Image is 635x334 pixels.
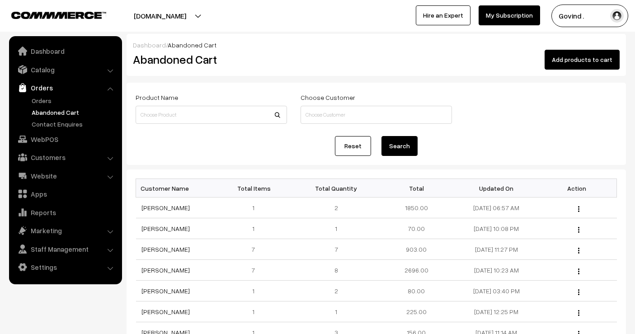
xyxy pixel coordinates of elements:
[11,149,119,165] a: Customers
[11,222,119,239] a: Marketing
[11,241,119,257] a: Staff Management
[456,301,536,322] td: [DATE] 12:25 PM
[141,308,190,315] a: [PERSON_NAME]
[141,225,190,232] a: [PERSON_NAME]
[301,106,452,124] input: Choose Customer
[216,281,296,301] td: 1
[376,281,456,301] td: 80.00
[479,5,540,25] a: My Subscription
[456,281,536,301] td: [DATE] 03:40 PM
[216,198,296,218] td: 1
[456,198,536,218] td: [DATE] 06:57 AM
[29,119,119,129] a: Contact Enquires
[456,260,536,281] td: [DATE] 10:23 AM
[296,260,376,281] td: 8
[136,93,178,102] label: Product Name
[610,9,624,23] img: user
[11,204,119,221] a: Reports
[551,5,628,27] button: Govind .
[381,136,418,156] button: Search
[136,106,287,124] input: Choose Product
[376,239,456,260] td: 903.00
[11,9,90,20] a: COMMMERCE
[102,5,218,27] button: [DOMAIN_NAME]
[545,50,620,70] button: Add products to cart
[11,131,119,147] a: WebPOS
[536,179,616,198] th: Action
[296,218,376,239] td: 1
[216,260,296,281] td: 7
[335,136,371,156] a: Reset
[296,179,376,198] th: Total Quantity
[376,198,456,218] td: 1850.00
[11,43,119,59] a: Dashboard
[578,268,579,274] img: Menu
[296,281,376,301] td: 2
[133,52,286,66] h2: Abandoned Cart
[376,260,456,281] td: 2696.00
[29,108,119,117] a: Abandoned Cart
[136,179,216,198] th: Customer Name
[578,227,579,233] img: Menu
[141,204,190,212] a: [PERSON_NAME]
[11,80,119,96] a: Orders
[296,301,376,322] td: 1
[216,218,296,239] td: 1
[578,206,579,212] img: Menu
[133,41,166,49] a: Dashboard
[376,179,456,198] th: Total
[578,248,579,254] img: Menu
[216,179,296,198] th: Total Items
[11,186,119,202] a: Apps
[376,218,456,239] td: 70.00
[216,301,296,322] td: 1
[11,61,119,78] a: Catalog
[416,5,470,25] a: Hire an Expert
[578,310,579,316] img: Menu
[141,266,190,274] a: [PERSON_NAME]
[456,218,536,239] td: [DATE] 10:08 PM
[578,289,579,295] img: Menu
[296,239,376,260] td: 7
[296,198,376,218] td: 2
[141,287,190,295] a: [PERSON_NAME]
[301,93,355,102] label: Choose Customer
[168,41,216,49] span: Abandoned Cart
[11,12,106,19] img: COMMMERCE
[456,239,536,260] td: [DATE] 11:27 PM
[456,179,536,198] th: Updated On
[11,259,119,275] a: Settings
[141,245,190,253] a: [PERSON_NAME]
[216,239,296,260] td: 7
[133,40,620,50] div: /
[376,301,456,322] td: 225.00
[29,96,119,105] a: Orders
[11,168,119,184] a: Website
